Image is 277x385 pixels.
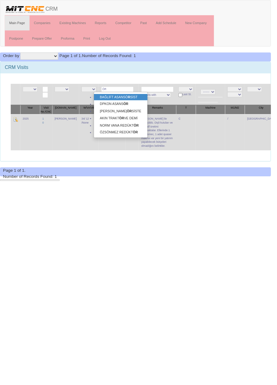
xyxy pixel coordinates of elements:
[43,124,45,127] a: 0
[96,118,151,124] a: AKIN TRAKTÖRVE DEMİ
[137,126,142,130] strong: ÖR
[61,55,84,59] span: Page 1 of 1.
[58,32,81,47] a: Proforma
[81,117,101,154] td: 34/ 12 /None
[142,107,180,117] th: Remarks
[41,107,53,117] th: Visit No./CNC
[92,16,113,31] a: Reports
[81,107,101,117] th: W/VA/VB
[53,107,81,117] th: [DOMAIN_NAME]
[155,16,185,31] a: Add Schedule
[142,117,180,154] td: [PERSON_NAME] ile görüşüldü. Dişli kutuları ve çekvalf üretimi yapmaktalar. Ellerinde 1 adet smec...
[61,55,139,59] span: Number of Records Found: 1
[21,107,41,117] th: Year
[5,5,46,14] img: header.png
[131,97,133,101] strong: R
[81,32,97,47] a: Print
[139,16,155,31] a: Past
[180,117,200,154] td: C
[180,86,200,107] td: Last St.
[126,104,131,108] strong: ÖR
[230,117,250,154] td: /
[5,66,272,72] h3: CRM Visits
[5,16,30,31] a: Main Page
[136,133,141,137] strong: ÖR
[53,117,81,154] td: [PERSON_NAME]
[28,32,57,47] a: Prepare Offer
[3,178,58,183] span: Number of Records Found: 1
[30,16,56,31] a: Companies
[230,107,250,117] th: M1/M2
[5,32,28,47] a: Postpone
[3,172,26,177] span: Page 1 of 1.
[122,119,127,123] strong: ÖR
[185,16,216,31] a: New Company
[180,107,200,117] th: T
[96,110,151,117] a: [PERSON_NAME]ÖRSİSTE
[96,125,151,132] a: NORM VANA REDÜKTÖR
[43,120,45,123] a: 1
[13,120,18,124] img: Edit
[96,96,151,103] a: BAĞLİFT ASANSÖRSİST
[96,132,151,139] a: ÖZSÖNMEZ REDÜKTÖR
[200,107,230,117] th: Machine
[96,103,151,110] a: DPKON ASANSÖR
[97,32,118,47] a: Log Out
[113,16,139,31] a: Competitor
[130,112,135,115] strong: ÖR
[56,16,92,31] a: Existing Machines
[0,0,63,16] a: CRM
[21,117,41,154] td: 2025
